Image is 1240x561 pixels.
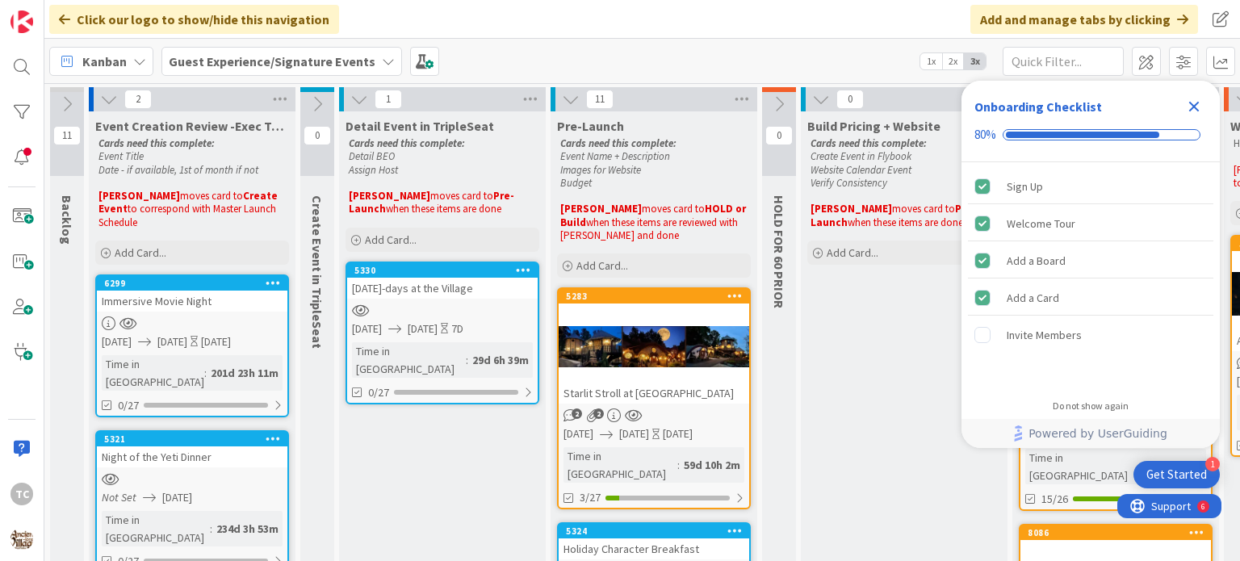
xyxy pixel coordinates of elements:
div: Time in [GEOGRAPHIC_DATA] [102,511,210,546]
strong: [PERSON_NAME] [98,189,180,203]
div: Add a Card is complete. [968,280,1213,316]
span: Add Card... [827,245,878,260]
span: 0 [836,90,864,109]
div: 201d 23h 11m [207,364,283,382]
span: : [204,364,207,382]
span: when these items are done [848,216,963,229]
div: 80% [974,128,996,142]
span: moves card to [180,189,243,203]
span: Pre-Launch [557,118,624,134]
div: 5321 [104,433,287,445]
div: 5283Starlit Stroll at [GEOGRAPHIC_DATA] [559,289,749,404]
strong: Post-Launch [811,202,982,228]
div: 5321 [97,432,287,446]
div: Open Get Started checklist, remaining modules: 1 [1133,461,1220,488]
div: Get Started [1146,467,1207,483]
span: [DATE] [102,333,132,350]
div: 5330[DATE]-days at the Village [347,263,538,299]
em: Cards need this complete: [811,136,927,150]
em: Date - if available, 1st of month if not [98,163,258,177]
em: Assign Host [349,163,398,177]
span: 0/27 [118,397,139,414]
em: Event Title [98,149,144,163]
span: 0 [765,126,793,145]
div: Immersive Movie Night [97,291,287,312]
span: [DATE] [157,333,187,350]
div: 6299 [104,278,287,289]
span: : [1159,458,1162,475]
div: [DATE] [201,333,231,350]
span: Event Creation Review -Exec Team [95,118,289,134]
div: 8086 [1020,525,1211,540]
span: Powered by UserGuiding [1028,424,1167,443]
div: 1 [1205,457,1220,471]
em: Images for Website [560,163,641,177]
div: Do not show again [1053,400,1129,412]
span: 3/27 [580,489,601,506]
span: HOLD FOR 60 PRIOR [771,195,787,308]
em: Cards need this complete: [560,136,677,150]
div: 5330 [347,263,538,278]
a: 5330[DATE]-days at the Village[DATE][DATE]7DTime in [GEOGRAPHIC_DATA]:29d 6h 39m0/27 [346,262,539,404]
div: Checklist items [961,162,1220,389]
span: 0/27 [368,384,389,401]
strong: HOLD or Build [560,202,748,228]
em: Budget [560,176,592,190]
strong: [PERSON_NAME] [349,189,430,203]
span: moves card to [892,202,955,216]
div: TC [10,483,33,505]
span: [DATE] [408,320,438,337]
div: Checklist progress: 80% [974,128,1207,142]
div: Sign Up is complete. [968,169,1213,204]
div: 51d 8m [1162,458,1206,475]
span: : [677,456,680,474]
span: 1 [375,90,402,109]
span: 11 [586,90,614,109]
span: Add Card... [365,232,417,247]
span: Support [34,2,73,22]
div: [DATE] [663,425,693,442]
div: Add and manage tabs by clicking [970,5,1198,34]
a: 6299Immersive Movie Night[DATE][DATE][DATE]Time in [GEOGRAPHIC_DATA]:201d 23h 11m0/27 [95,274,289,417]
div: Add a Board [1007,251,1066,270]
div: Holiday Character Breakfast [559,538,749,559]
span: Kanban [82,52,127,71]
div: 8086 [1028,527,1211,538]
div: 234d 3h 53m [212,520,283,538]
img: Visit kanbanzone.com [10,10,33,33]
span: [DATE] [162,489,192,506]
div: [DATE]-days at the Village [347,278,538,299]
div: 59d 10h 2m [680,456,744,474]
input: Quick Filter... [1003,47,1124,76]
span: Add Card... [576,258,628,273]
div: 5283 [566,291,749,302]
div: Time in [GEOGRAPHIC_DATA] [102,355,204,391]
div: Invite Members [1007,325,1082,345]
span: Detail Event in TripleSeat [346,118,494,134]
span: 2 [124,90,152,109]
i: Not Set [102,490,136,504]
em: Detail BEO [349,149,395,163]
div: 5324Holiday Character Breakfast [559,524,749,559]
strong: Create Event [98,189,280,216]
span: 2 [572,408,582,419]
em: Website Calendar Event [811,163,911,177]
span: 0 [304,126,331,145]
span: 2x [942,53,964,69]
img: avatar [10,528,33,551]
div: 5324 [559,524,749,538]
div: Welcome Tour [1007,214,1075,233]
div: Add a Card [1007,288,1059,308]
em: Cards need this complete: [98,136,215,150]
span: to correspond with Master Launch Schedule [98,202,279,228]
span: [DATE] [619,425,649,442]
span: [DATE] [563,425,593,442]
span: 1x [920,53,942,69]
span: Backlog [59,195,75,245]
div: Time in [GEOGRAPHIC_DATA] [1025,449,1159,484]
span: 3x [964,53,986,69]
em: Verify Consistency [811,176,887,190]
strong: [PERSON_NAME] [560,202,642,216]
strong: [PERSON_NAME] [811,202,892,216]
div: Footer [961,419,1220,448]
